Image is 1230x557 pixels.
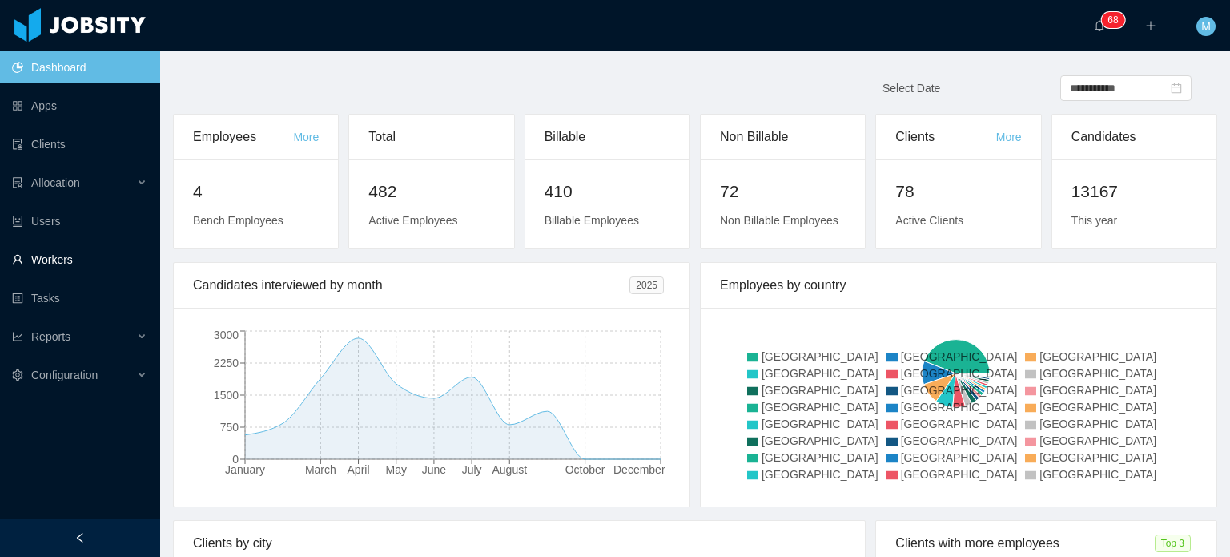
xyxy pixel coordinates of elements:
[1071,214,1118,227] span: This year
[1039,401,1156,414] span: [GEOGRAPHIC_DATA]
[895,115,995,159] div: Clients
[31,330,70,343] span: Reports
[12,369,23,381] i: icon: setting
[12,205,147,237] a: icon: robotUsers
[1039,350,1156,363] span: [GEOGRAPHIC_DATA]
[720,263,1197,308] div: Employees by country
[1094,20,1105,31] i: icon: bell
[901,451,1018,464] span: [GEOGRAPHIC_DATA]
[629,276,664,294] span: 2025
[422,463,447,476] tspan: June
[901,418,1018,430] span: [GEOGRAPHIC_DATA]
[901,367,1018,380] span: [GEOGRAPHIC_DATA]
[12,282,147,314] a: icon: profileTasks
[293,131,319,143] a: More
[613,463,665,476] tspan: December
[1071,115,1197,159] div: Candidates
[545,179,670,204] h2: 410
[762,434,878,447] span: [GEOGRAPHIC_DATA]
[31,176,80,189] span: Allocation
[214,389,239,402] tspan: 1500
[368,214,457,227] span: Active Employees
[1155,535,1191,552] span: Top 3
[762,367,878,380] span: [GEOGRAPHIC_DATA]
[895,214,963,227] span: Active Clients
[882,82,940,95] span: Select Date
[225,463,265,476] tspan: January
[762,350,878,363] span: [GEOGRAPHIC_DATA]
[1039,451,1156,464] span: [GEOGRAPHIC_DATA]
[214,329,239,341] tspan: 3000
[12,128,147,160] a: icon: auditClients
[1039,367,1156,380] span: [GEOGRAPHIC_DATA]
[545,115,670,159] div: Billable
[1145,20,1156,31] i: icon: plus
[462,463,482,476] tspan: July
[1171,83,1182,94] i: icon: calendar
[368,115,494,159] div: Total
[305,463,336,476] tspan: March
[996,131,1022,143] a: More
[348,463,370,476] tspan: April
[1113,12,1119,28] p: 8
[901,350,1018,363] span: [GEOGRAPHIC_DATA]
[12,51,147,83] a: icon: pie-chartDashboard
[720,214,838,227] span: Non Billable Employees
[1101,12,1124,28] sup: 68
[545,214,639,227] span: Billable Employees
[762,468,878,481] span: [GEOGRAPHIC_DATA]
[1039,384,1156,397] span: [GEOGRAPHIC_DATA]
[193,115,293,159] div: Employees
[901,468,1018,481] span: [GEOGRAPHIC_DATA]
[1107,12,1113,28] p: 6
[762,384,878,397] span: [GEOGRAPHIC_DATA]
[762,401,878,414] span: [GEOGRAPHIC_DATA]
[1039,434,1156,447] span: [GEOGRAPHIC_DATA]
[1071,179,1197,204] h2: 13167
[220,421,239,434] tspan: 750
[368,179,494,204] h2: 482
[193,214,283,227] span: Bench Employees
[901,384,1018,397] span: [GEOGRAPHIC_DATA]
[901,401,1018,414] span: [GEOGRAPHIC_DATA]
[193,263,629,308] div: Candidates interviewed by month
[762,418,878,430] span: [GEOGRAPHIC_DATA]
[232,453,239,466] tspan: 0
[12,177,23,188] i: icon: solution
[1201,17,1211,36] span: M
[31,369,98,381] span: Configuration
[214,357,239,369] tspan: 2250
[12,244,147,276] a: icon: userWorkers
[492,463,527,476] tspan: August
[12,331,23,342] i: icon: line-chart
[1039,468,1156,481] span: [GEOGRAPHIC_DATA]
[565,463,605,476] tspan: October
[193,179,319,204] h2: 4
[12,90,147,122] a: icon: appstoreApps
[762,451,878,464] span: [GEOGRAPHIC_DATA]
[386,463,407,476] tspan: May
[1039,418,1156,430] span: [GEOGRAPHIC_DATA]
[901,434,1018,447] span: [GEOGRAPHIC_DATA]
[895,179,1021,204] h2: 78
[720,179,846,204] h2: 72
[720,115,846,159] div: Non Billable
